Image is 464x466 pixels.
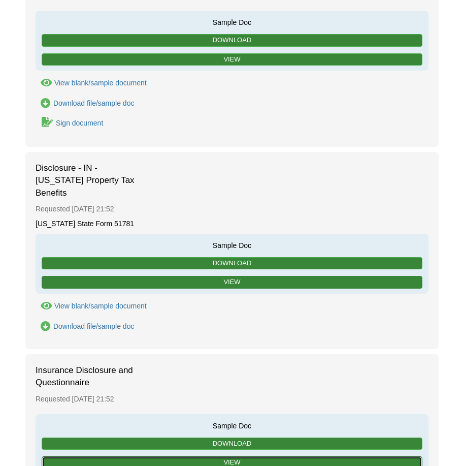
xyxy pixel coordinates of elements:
[36,78,147,88] button: View Borrower VOI or VOE Authorization
[42,438,422,450] a: Download
[36,116,104,130] a: Waiting for your co-borrower to e-sign
[41,16,423,27] span: Sample Doc
[53,99,135,107] div: Download file/sample doc
[36,98,134,109] a: Download Borrower VOI or VOE Authorization
[42,53,422,66] a: View
[36,321,134,332] a: Download Disclosure - IN - Indiana Property Tax Benefits
[41,419,423,431] span: Sample Doc
[54,302,147,310] div: View blank/sample document
[54,79,147,87] div: View blank/sample document
[56,119,103,127] div: Sign document
[36,389,428,409] div: Requested [DATE] 21:52
[36,219,428,229] div: [US_STATE] State Form 51781
[36,301,147,312] button: View Disclosure - IN - Indiana Property Tax Benefits
[42,257,422,270] a: Download
[42,34,422,47] a: Download
[42,276,422,289] a: View
[53,322,135,330] div: Download file/sample doc
[36,162,137,199] span: Disclosure - IN - [US_STATE] Property Tax Benefits
[36,364,137,389] span: Insurance Disclosure and Questionnaire
[36,199,428,219] div: Requested [DATE] 21:52
[41,239,423,251] span: Sample Doc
